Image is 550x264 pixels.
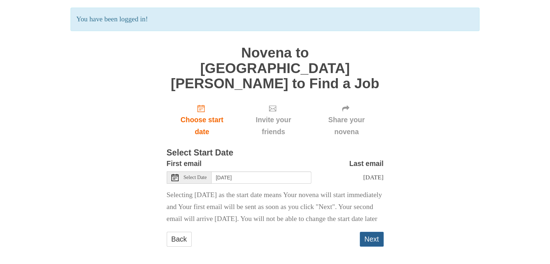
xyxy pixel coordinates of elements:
[317,114,376,138] span: Share your novena
[167,98,238,141] a: Choose start date
[360,232,384,247] button: Next
[212,171,311,184] input: Use the arrow keys to pick a date
[71,8,479,31] p: You have been logged in!
[167,189,384,225] p: Selecting [DATE] as the start date means Your novena will start immediately and Your first email ...
[184,175,207,180] span: Select Date
[174,114,230,138] span: Choose start date
[167,148,384,158] h3: Select Start Date
[349,158,384,170] label: Last email
[167,158,202,170] label: First email
[310,98,384,141] div: Click "Next" to confirm your start date first.
[167,45,384,91] h1: Novena to [GEOGRAPHIC_DATA][PERSON_NAME] to Find a Job
[167,232,192,247] a: Back
[363,174,383,181] span: [DATE]
[244,114,302,138] span: Invite your friends
[237,98,309,141] div: Click "Next" to confirm your start date first.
